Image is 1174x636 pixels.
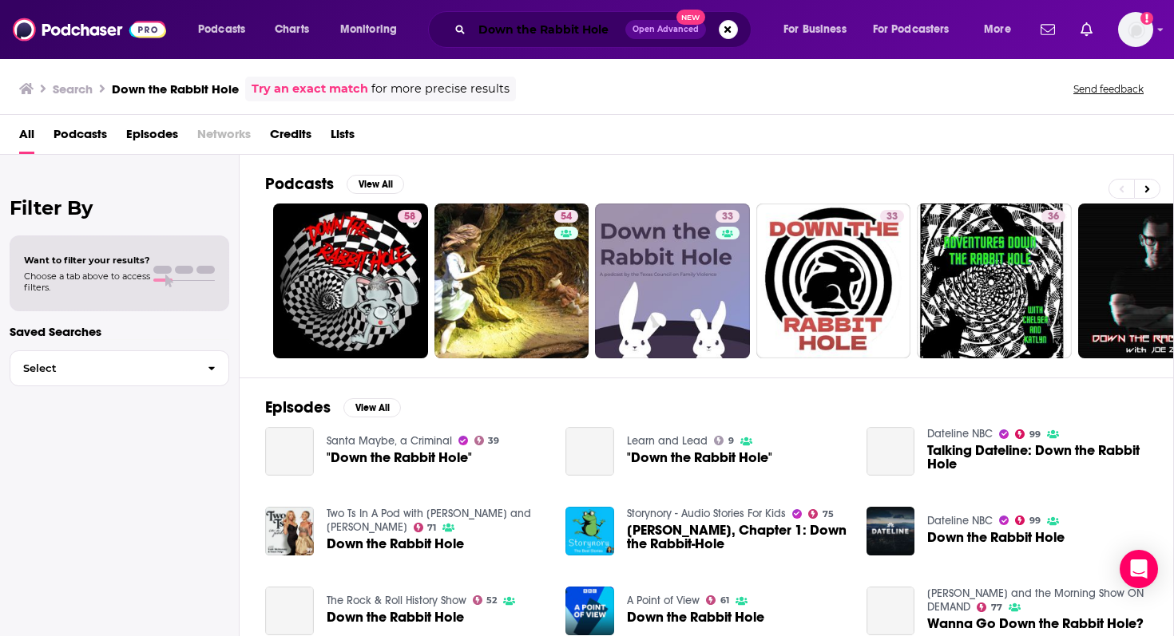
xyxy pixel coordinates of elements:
[676,10,705,25] span: New
[1118,12,1153,47] img: User Profile
[398,210,422,223] a: 58
[783,18,847,41] span: For Business
[1140,12,1153,25] svg: Add a profile image
[627,507,786,520] a: Storynory - Audio Stories For Kids
[327,507,531,534] a: Two Ts In A Pod with Teddi Mellencamp and Tamra Judge
[54,121,107,154] span: Podcasts
[187,17,266,42] button: open menu
[1048,209,1059,225] span: 36
[917,203,1072,358] a: 36
[10,350,229,386] button: Select
[772,17,867,42] button: open menu
[927,514,993,527] a: Dateline NBC
[1015,429,1041,439] a: 99
[473,595,498,605] a: 52
[706,595,729,605] a: 61
[565,507,614,555] img: Alice, Chapter 1: Down the Rabbit-Hole
[756,203,911,358] a: 33
[273,203,428,358] a: 58
[627,451,772,464] a: "Down the Rabbit Hole"
[347,175,404,194] button: View All
[867,587,915,635] a: Wanna Go Down the Rabbit Hole?
[488,437,499,444] span: 39
[414,523,437,532] a: 71
[1041,210,1065,223] a: 36
[427,524,436,531] span: 71
[112,81,239,97] h3: Down the Rabbit Hole
[10,363,195,373] span: Select
[404,209,415,225] span: 58
[1069,82,1148,96] button: Send feedback
[126,121,178,154] a: Episodes
[198,18,245,41] span: Podcasts
[633,26,699,34] span: Open Advanced
[327,610,464,624] a: Down the Rabbit Hole
[265,397,401,417] a: EpisodesView All
[867,507,915,555] img: Down the Rabbit Hole
[265,507,314,555] img: Down the Rabbit Hole
[1118,12,1153,47] span: Logged in as biancagorospe
[340,18,397,41] span: Monitoring
[716,210,740,223] a: 33
[927,617,1144,630] a: Wanna Go Down the Rabbit Hole?
[627,523,847,551] a: Alice, Chapter 1: Down the Rabbit-Hole
[728,437,734,444] span: 9
[434,203,589,358] a: 54
[443,11,767,48] div: Search podcasts, credits, & more...
[252,80,368,98] a: Try an exact match
[561,209,572,225] span: 54
[24,255,150,266] span: Want to filter your results?
[1118,12,1153,47] button: Show profile menu
[627,594,700,607] a: A Point of View
[886,209,898,225] span: 33
[19,121,34,154] a: All
[1074,16,1099,43] a: Show notifications dropdown
[927,531,1065,544] a: Down the Rabbit Hole
[565,427,614,476] a: "Down the Rabbit Hole"
[10,196,229,219] h2: Filter By
[977,602,1002,612] a: 77
[265,174,334,194] h2: Podcasts
[880,210,904,223] a: 33
[927,444,1148,471] a: Talking Dateline: Down the Rabbit Hole
[371,80,510,98] span: for more precise results
[327,451,472,464] a: "Down the Rabbit Hole"
[327,594,466,607] a: The Rock & Roll History Show
[472,17,625,42] input: Search podcasts, credits, & more...
[1029,431,1041,438] span: 99
[565,587,614,635] img: Down the Rabbit Hole
[720,597,729,604] span: 61
[722,209,733,225] span: 33
[627,434,708,448] a: Learn and Lead
[264,17,319,42] a: Charts
[984,18,1011,41] span: More
[627,610,764,624] a: Down the Rabbit Hole
[627,523,847,551] span: [PERSON_NAME], Chapter 1: Down the Rabbit-Hole
[343,398,401,417] button: View All
[714,436,734,445] a: 9
[927,427,993,440] a: Dateline NBC
[265,174,404,194] a: PodcastsView All
[808,509,834,519] a: 75
[275,18,309,41] span: Charts
[24,271,150,293] span: Choose a tab above to access filters.
[265,427,314,476] a: "Down the Rabbit Hole"
[327,434,452,448] a: Santa Maybe, a Criminal
[595,203,750,358] a: 33
[331,121,355,154] span: Lists
[13,14,166,45] img: Podchaser - Follow, Share and Rate Podcasts
[486,597,497,604] span: 52
[1034,16,1061,43] a: Show notifications dropdown
[1120,550,1158,588] div: Open Intercom Messenger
